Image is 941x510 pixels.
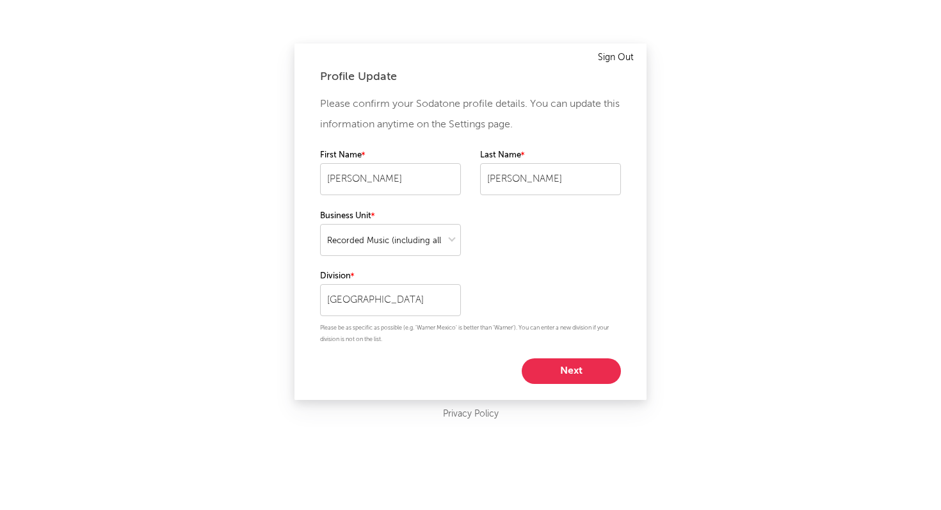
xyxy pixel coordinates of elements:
button: Next [522,358,621,384]
input: Your division [320,284,461,316]
label: First Name [320,148,461,163]
a: Privacy Policy [443,406,499,422]
label: Last Name [480,148,621,163]
label: Business Unit [320,209,461,224]
label: Division [320,269,461,284]
input: Your first name [320,163,461,195]
p: Please be as specific as possible (e.g. 'Warner Mexico' is better than 'Warner'). You can enter a... [320,323,621,346]
a: Sign Out [598,50,634,65]
p: Please confirm your Sodatone profile details. You can update this information anytime on the Sett... [320,94,621,135]
input: Your last name [480,163,621,195]
div: Profile Update [320,69,621,84]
